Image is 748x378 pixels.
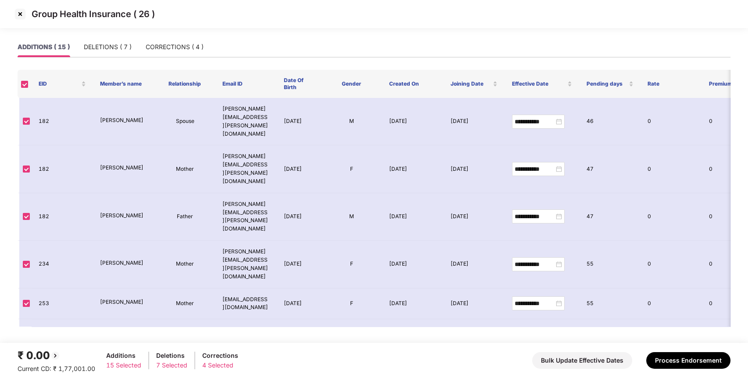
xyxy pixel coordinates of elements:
[100,259,147,267] p: [PERSON_NAME]
[321,98,382,145] td: M
[156,360,187,370] div: 7 Selected
[50,350,61,361] img: svg+xml;base64,PHN2ZyBpZD0iQmFjay0yMHgyMCIgeG1sbnM9Imh0dHA6Ly93d3cudzMub3JnLzIwMDAvc3ZnIiB3aWR0aD...
[641,193,702,241] td: 0
[321,70,382,98] th: Gender
[277,98,321,145] td: [DATE]
[444,319,505,350] td: [DATE]
[277,288,321,320] td: [DATE]
[106,360,141,370] div: 15 Selected
[39,80,79,87] span: EID
[382,193,444,241] td: [DATE]
[100,116,147,125] p: [PERSON_NAME]
[321,193,382,241] td: M
[84,42,132,52] div: DELETIONS ( 7 )
[382,70,444,98] th: Created On
[641,319,702,350] td: 0
[18,365,95,372] span: Current CD: ₹ 1,77,001.00
[277,319,321,350] td: [DATE]
[382,241,444,288] td: [DATE]
[321,319,382,350] td: M
[641,70,702,98] th: Rate
[382,319,444,350] td: [DATE]
[646,352,730,369] button: Process Endorsement
[277,70,321,98] th: Date Of Birth
[444,193,505,241] td: [DATE]
[321,288,382,320] td: F
[202,360,238,370] div: 4 Selected
[444,145,505,193] td: [DATE]
[451,80,491,87] span: Joining Date
[154,241,216,288] td: Mother
[215,70,277,98] th: Email ID
[382,98,444,145] td: [DATE]
[154,70,216,98] th: Relationship
[215,98,277,145] td: [PERSON_NAME][EMAIL_ADDRESS][PERSON_NAME][DOMAIN_NAME]
[444,288,505,320] td: [DATE]
[154,145,216,193] td: Mother
[505,70,579,98] th: Effective Date
[18,347,95,364] div: ₹ 0.00
[579,70,641,98] th: Pending days
[641,145,702,193] td: 0
[32,9,155,19] p: Group Health Insurance ( 26 )
[32,145,93,193] td: 182
[215,193,277,241] td: [PERSON_NAME][EMAIL_ADDRESS][PERSON_NAME][DOMAIN_NAME]
[586,80,627,87] span: Pending days
[321,241,382,288] td: F
[18,42,70,52] div: ADDITIONS ( 15 )
[215,288,277,320] td: [EMAIL_ADDRESS][DOMAIN_NAME]
[321,145,382,193] td: F
[32,288,93,320] td: 253
[641,98,702,145] td: 0
[277,193,321,241] td: [DATE]
[277,145,321,193] td: [DATE]
[146,42,204,52] div: CORRECTIONS ( 4 )
[580,241,641,288] td: 55
[32,98,93,145] td: 182
[580,288,641,320] td: 55
[277,241,321,288] td: [DATE]
[106,351,141,360] div: Additions
[641,241,702,288] td: 0
[641,288,702,320] td: 0
[215,145,277,193] td: [PERSON_NAME][EMAIL_ADDRESS][PERSON_NAME][DOMAIN_NAME]
[580,98,641,145] td: 46
[93,70,154,98] th: Member’s name
[32,70,93,98] th: EID
[580,193,641,241] td: 47
[532,352,632,369] button: Bulk Update Effective Dates
[444,241,505,288] td: [DATE]
[32,241,93,288] td: 234
[444,70,505,98] th: Joining Date
[100,212,147,220] p: [PERSON_NAME]
[154,193,216,241] td: Father
[32,319,93,350] td: 253
[154,288,216,320] td: Mother
[32,193,93,241] td: 182
[202,351,238,360] div: Corrections
[382,145,444,193] td: [DATE]
[382,288,444,320] td: [DATE]
[100,298,147,306] p: [PERSON_NAME]
[154,319,216,350] td: Father
[215,241,277,288] td: [PERSON_NAME][EMAIL_ADDRESS][PERSON_NAME][DOMAIN_NAME]
[215,319,277,350] td: [EMAIL_ADDRESS][DOMAIN_NAME]
[154,98,216,145] td: Spouse
[156,351,187,360] div: Deletions
[580,145,641,193] td: 47
[13,7,27,21] img: svg+xml;base64,PHN2ZyBpZD0iQ3Jvc3MtMzJ4MzIiIHhtbG5zPSJodHRwOi8vd3d3LnczLm9yZy8yMDAwL3N2ZyIgd2lkdG...
[580,319,641,350] td: 55
[100,164,147,172] p: [PERSON_NAME]
[512,80,565,87] span: Effective Date
[444,98,505,145] td: [DATE]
